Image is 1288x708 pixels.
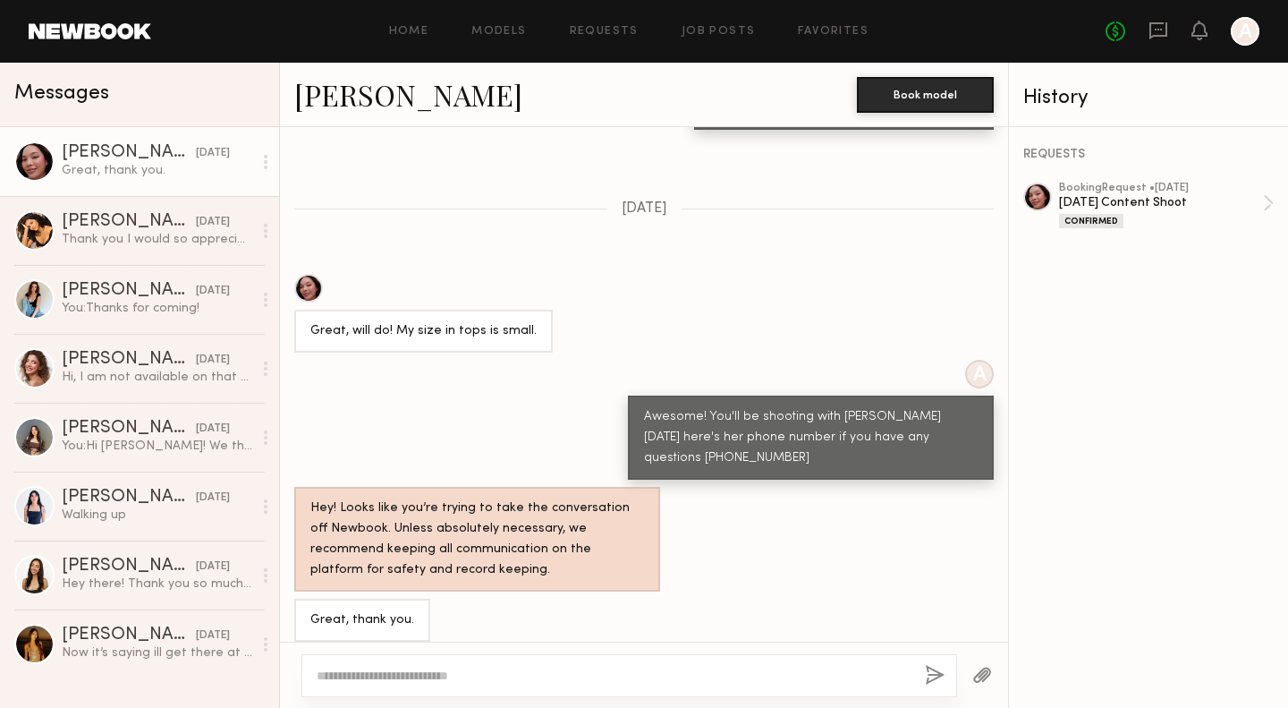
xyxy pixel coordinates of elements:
div: You: Hi [PERSON_NAME]! We think you'd be a great fit for our upcoming content shoot and would lov... [62,438,252,455]
div: [PERSON_NAME] [62,627,196,644]
a: Book model [857,86,994,101]
div: You: Thanks for coming! [62,300,252,317]
div: [PERSON_NAME] [62,351,196,369]
div: Thank you I would so appreciate it! Was nice working together :) [62,231,252,248]
div: [DATE] [196,283,230,300]
div: [DATE] [196,352,230,369]
div: Hi, I am not available on that day but I’d love to be considered for future shoots! [62,369,252,386]
div: Great, thank you. [310,610,414,631]
div: Awesome! You'll be shooting with [PERSON_NAME] [DATE] here's her phone number if you have any que... [644,407,978,469]
a: Favorites [798,26,869,38]
a: [PERSON_NAME] [294,75,522,114]
div: [PERSON_NAME] [62,282,196,300]
div: [DATE] [196,559,230,576]
div: [DATE] [196,421,230,438]
div: [PERSON_NAME] [62,558,196,576]
span: Messages [14,83,109,104]
a: A [1231,17,1259,46]
div: [PERSON_NAME] [62,420,196,438]
div: Hey there! Thank you so much for reaching out. I’m not available that date, but would still love ... [62,576,252,593]
div: [DATE] [196,214,230,231]
div: [PERSON_NAME] [62,213,196,231]
a: Home [389,26,429,38]
div: [DATE] Content Shoot [1059,194,1263,211]
a: bookingRequest •[DATE][DATE] Content ShootConfirmed [1059,183,1274,228]
div: History [1023,88,1274,108]
div: Great, thank you. [62,162,252,179]
div: Now it’s saying ill get there at 1pm.. [62,644,252,661]
div: Confirmed [1059,214,1123,228]
div: [PERSON_NAME] [62,144,196,162]
div: [PERSON_NAME] [62,489,196,507]
div: [DATE] [196,490,230,507]
div: [DATE] [196,145,230,162]
div: Great, will do! My size in tops is small. [310,321,537,342]
button: Book model [857,77,994,113]
div: booking Request • [DATE] [1059,183,1263,194]
div: Hey! Looks like you’re trying to take the conversation off Newbook. Unless absolutely necessary, ... [310,499,644,581]
div: Walking up [62,507,252,524]
div: REQUESTS [1023,149,1274,161]
a: Job Posts [682,26,756,38]
div: [DATE] [196,627,230,644]
a: Models [471,26,526,38]
span: [DATE] [622,201,667,217]
a: Requests [570,26,639,38]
